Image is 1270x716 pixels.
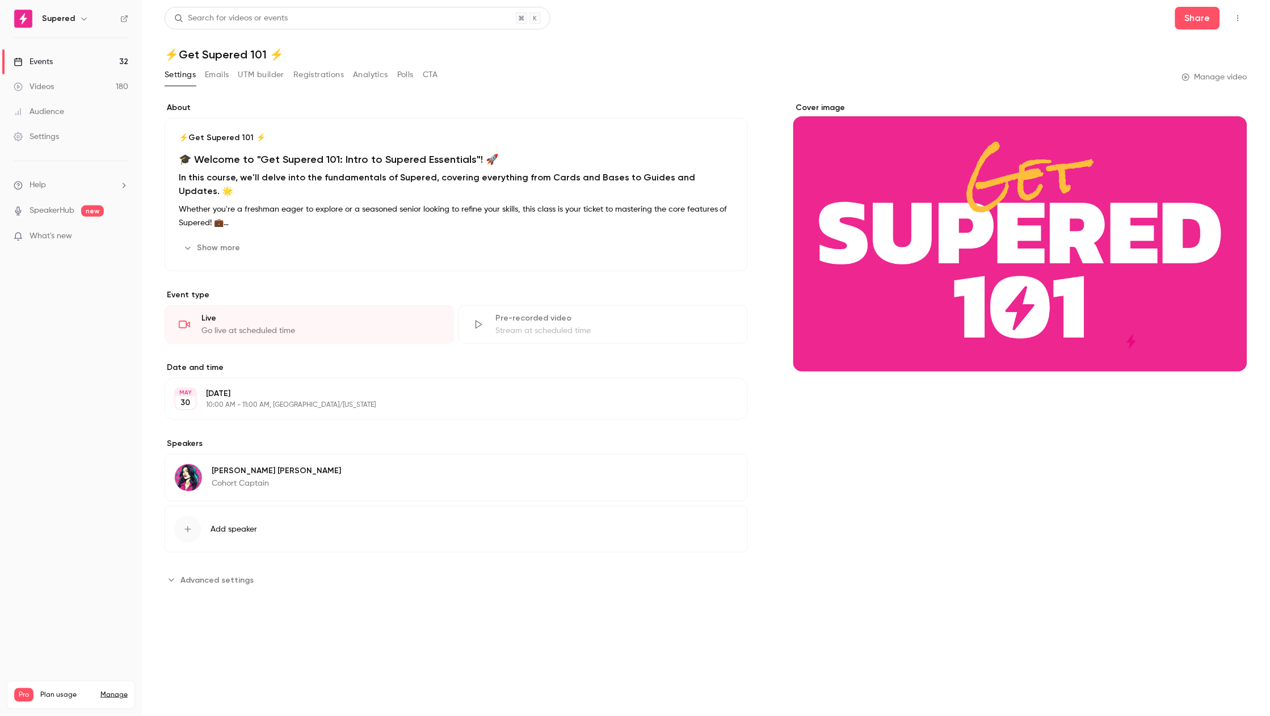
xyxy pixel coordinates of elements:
p: 10:00 AM - 11:00 AM, [GEOGRAPHIC_DATA]/[US_STATE] [206,401,688,410]
div: Live [201,313,440,324]
p: Event type [165,289,748,301]
div: Lindsey Smith[PERSON_NAME] [PERSON_NAME]Cohort Captain [165,454,748,502]
label: Cover image [793,102,1247,113]
a: Manage video [1182,71,1247,83]
p: ⚡️Get Supered 101 ⚡️ [179,132,734,144]
button: Add speaker [165,506,748,553]
h1: ⚡️Get Supered 101 ⚡️ [165,48,1247,61]
p: [PERSON_NAME] [PERSON_NAME] [212,465,341,477]
button: UTM builder [238,66,284,84]
h6: Supered [42,13,75,24]
button: Analytics [353,66,388,84]
button: Emails [205,66,229,84]
span: What's new [30,230,72,242]
p: 30 [181,397,191,408]
div: Stream at scheduled time [495,325,734,336]
span: Plan usage [40,690,94,700]
button: Settings [165,66,196,84]
div: Pre-recorded videoStream at scheduled time [459,305,748,344]
button: Polls [397,66,414,84]
p: Cohort Captain [212,478,341,489]
label: Speakers [165,438,748,449]
span: Advanced settings [180,574,254,586]
label: Date and time [165,362,748,373]
button: Registrations [293,66,344,84]
div: Search for videos or events [174,12,288,24]
div: Pre-recorded video [495,313,734,324]
div: MAY [175,389,196,397]
li: help-dropdown-opener [14,179,128,191]
span: Help [30,179,46,191]
p: Whether you're a freshman eager to explore or a seasoned senior looking to refine your skills, th... [179,203,734,230]
button: Show more [179,239,247,257]
h1: 🎓 Welcome to "Get Supered 101: Intro to Supered Essentials"! 🚀 [179,153,734,166]
label: About [165,102,748,113]
section: Advanced settings [165,571,748,589]
div: Go live at scheduled time [201,325,440,336]
span: Pro [14,688,33,702]
img: Supered [14,10,32,28]
button: Share [1175,7,1220,30]
iframe: Noticeable Trigger [115,231,128,242]
p: [DATE] [206,388,688,399]
div: Events [14,56,53,68]
a: Manage [100,690,128,700]
button: CTA [423,66,438,84]
button: Advanced settings [165,571,260,589]
div: Videos [14,81,54,92]
div: Audience [14,106,64,117]
img: Lindsey Smith [175,464,202,491]
a: SpeakerHub [30,205,74,217]
section: Cover image [793,102,1247,372]
span: new [81,205,104,217]
div: LiveGo live at scheduled time [165,305,454,344]
h2: In this course, we'll delve into the fundamentals of Supered, covering everything from Cards and ... [179,171,734,198]
span: Add speaker [211,524,257,535]
div: Settings [14,131,59,142]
